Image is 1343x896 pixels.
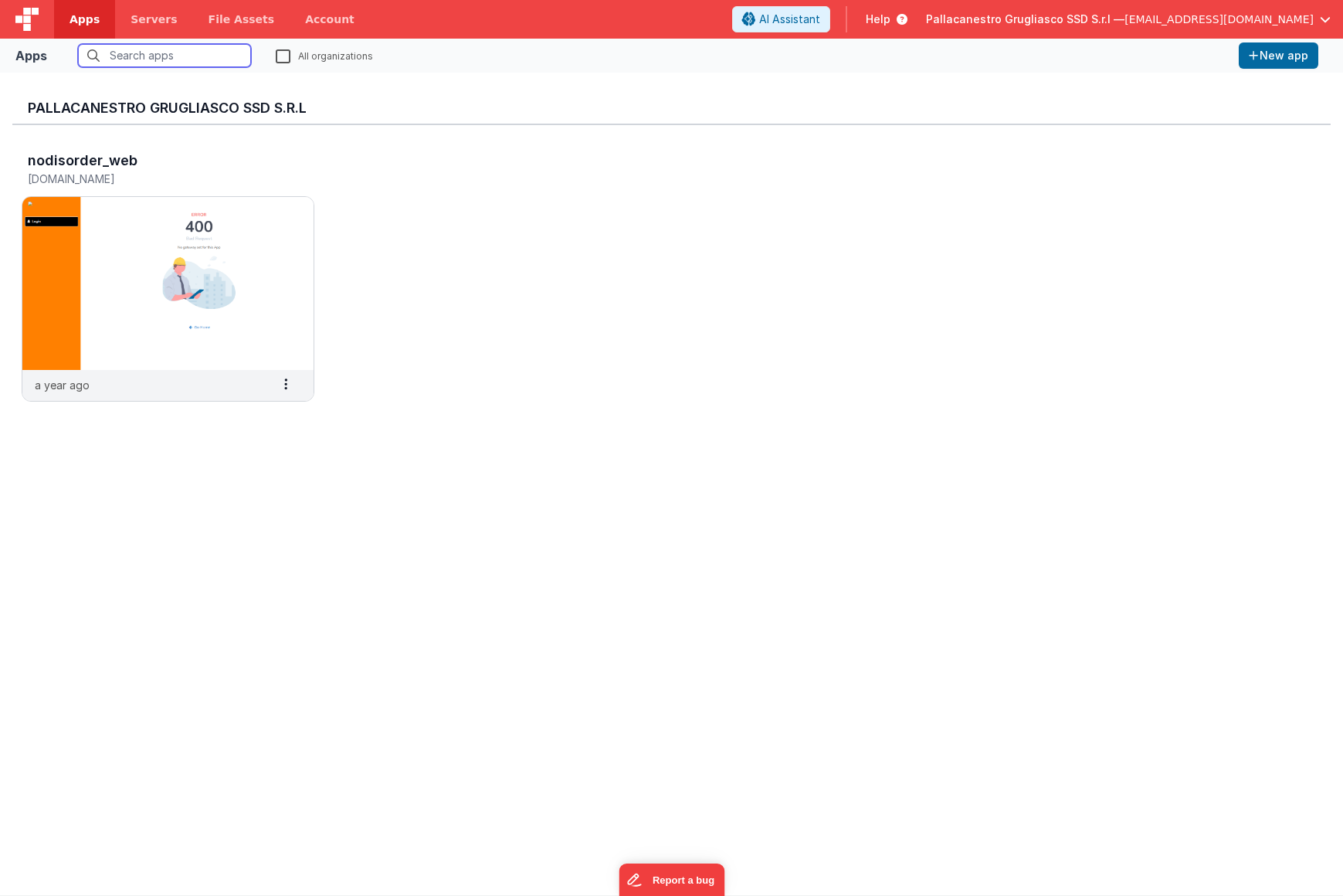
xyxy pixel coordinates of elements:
[276,48,373,63] label: All organizations
[28,100,1315,116] h3: Pallacanestro Grugliasco SSD S.r.l
[926,12,1124,27] span: Pallacanestro Grugliasco SSD S.r.l —
[28,173,276,185] h5: [DOMAIN_NAME]
[1239,42,1318,69] button: New app
[926,12,1331,27] button: Pallacanestro Grugliasco SSD S.r.l — [EMAIL_ADDRESS][DOMAIN_NAME]
[1124,12,1314,27] span: [EMAIL_ADDRESS][DOMAIN_NAME]
[70,12,100,27] span: Apps
[619,864,724,896] iframe: Marker.io feedback button
[209,12,275,27] span: File Assets
[28,153,137,168] h3: nodisorder_web
[131,12,177,27] span: Servers
[35,377,90,393] p: a year ago
[78,44,251,67] input: Search apps
[15,46,47,65] div: Apps
[866,12,890,27] span: Help
[759,12,820,27] span: AI Assistant
[732,6,830,32] button: AI Assistant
